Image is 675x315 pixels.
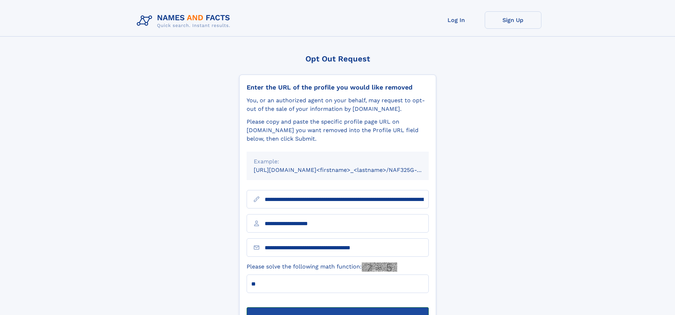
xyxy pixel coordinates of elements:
[254,167,442,173] small: [URL][DOMAIN_NAME]<firstname>_<lastname>/NAF325G-xxxxxxxx
[134,11,236,31] img: Logo Names and Facts
[485,11,541,29] a: Sign Up
[428,11,485,29] a: Log In
[239,54,436,63] div: Opt Out Request
[247,83,429,91] div: Enter the URL of the profile you would like removed
[247,96,429,113] div: You, or an authorized agent on your behalf, may request to opt-out of the sale of your informatio...
[247,118,429,143] div: Please copy and paste the specific profile page URL on [DOMAIN_NAME] you want removed into the Pr...
[254,157,422,166] div: Example:
[247,262,397,272] label: Please solve the following math function:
